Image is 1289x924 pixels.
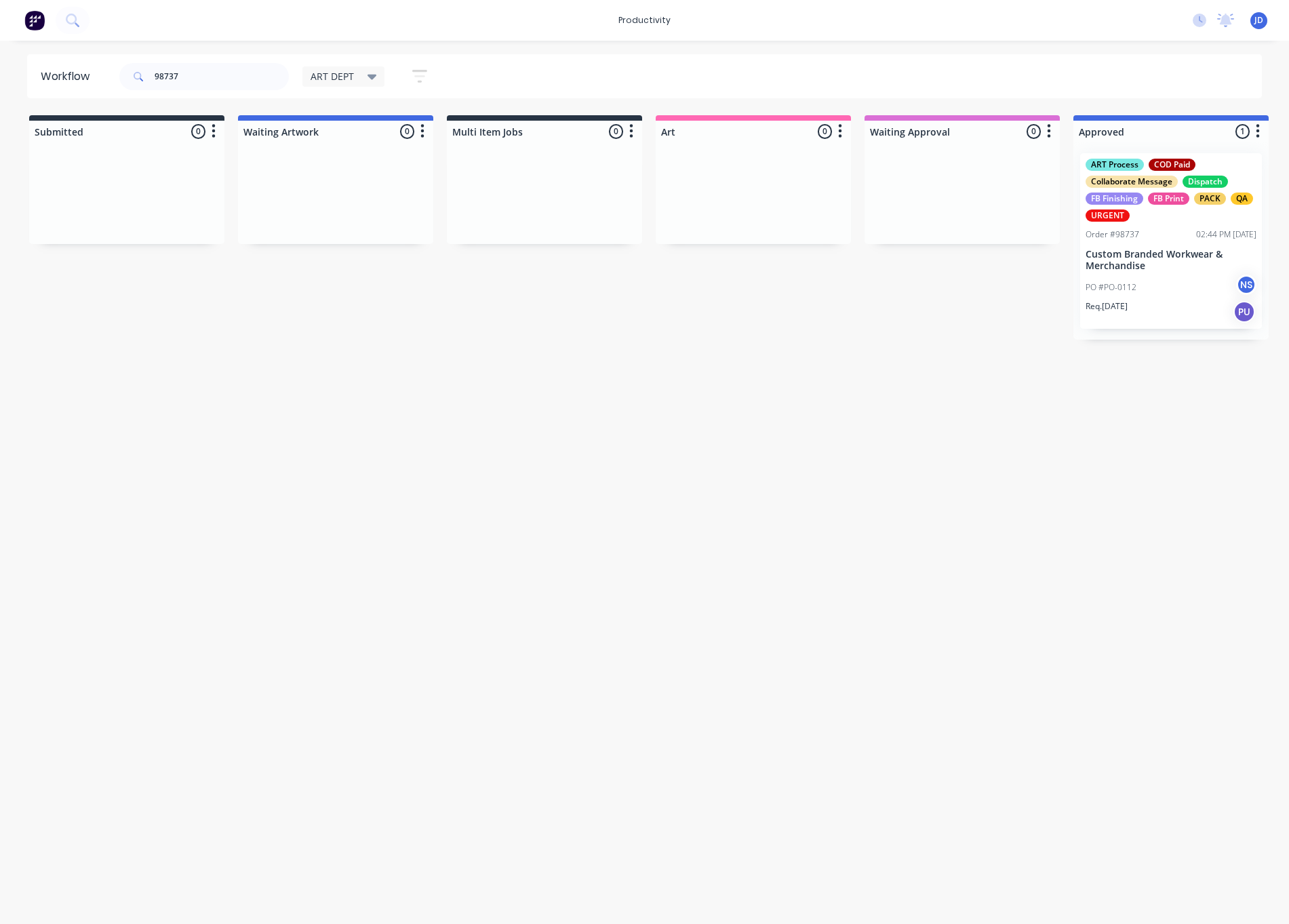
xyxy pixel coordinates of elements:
[1086,159,1144,171] div: ART Process
[1149,159,1195,171] div: COD Paid
[1148,193,1189,205] div: FB Print
[41,68,96,85] div: Workflow
[1236,275,1256,295] div: NS
[1086,193,1143,205] div: FB Finishing
[1086,176,1178,188] div: Collaborate Message
[1254,14,1263,26] span: JD
[1183,176,1228,188] div: Dispatch
[1080,153,1262,329] div: ART ProcessCOD PaidCollaborate MessageDispatchFB FinishingFB PrintPACKQAURGENTOrder #9873702:44 P...
[1086,249,1256,272] p: Custom Branded Workwear & Merchandise
[612,10,677,31] div: productivity
[155,63,289,90] input: Search for orders...
[1086,281,1136,294] p: PO #PO-0112
[1196,228,1256,241] div: 02:44 PM [DATE]
[1086,228,1139,241] div: Order #98737
[1233,301,1255,323] div: PU
[1231,193,1253,205] div: QA
[311,69,354,83] span: ART DEPT
[1086,209,1130,222] div: URGENT
[1194,193,1226,205] div: PACK
[1086,300,1128,313] p: Req. [DATE]
[24,10,45,31] img: Factory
